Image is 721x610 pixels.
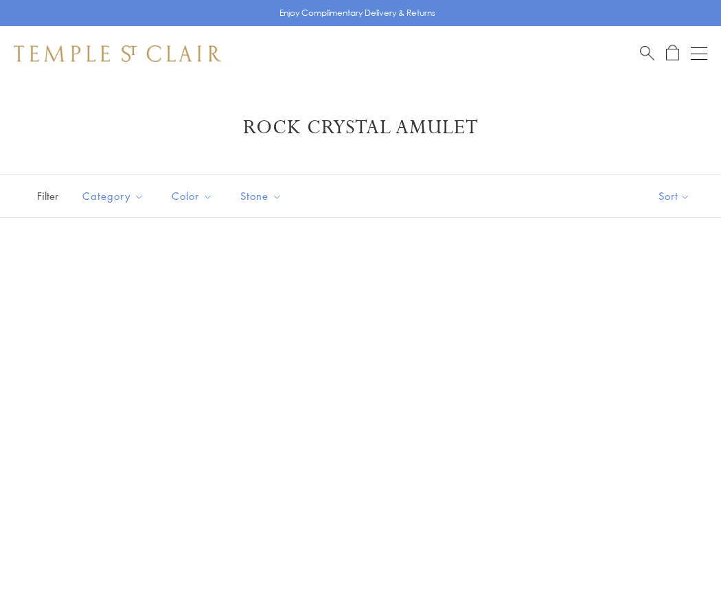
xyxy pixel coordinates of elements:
[165,188,223,205] span: Color
[640,45,654,62] a: Search
[34,115,687,140] h1: Rock Crystal Amulet
[233,188,293,205] span: Stone
[691,45,707,62] button: Open navigation
[14,45,221,62] img: Temple St. Clair
[230,181,293,212] button: Stone
[628,175,721,217] button: Show sort by
[76,188,154,205] span: Category
[279,6,435,20] p: Enjoy Complimentary Delivery & Returns
[161,181,223,212] button: Color
[666,45,679,62] a: Open Shopping Bag
[72,181,154,212] button: Category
